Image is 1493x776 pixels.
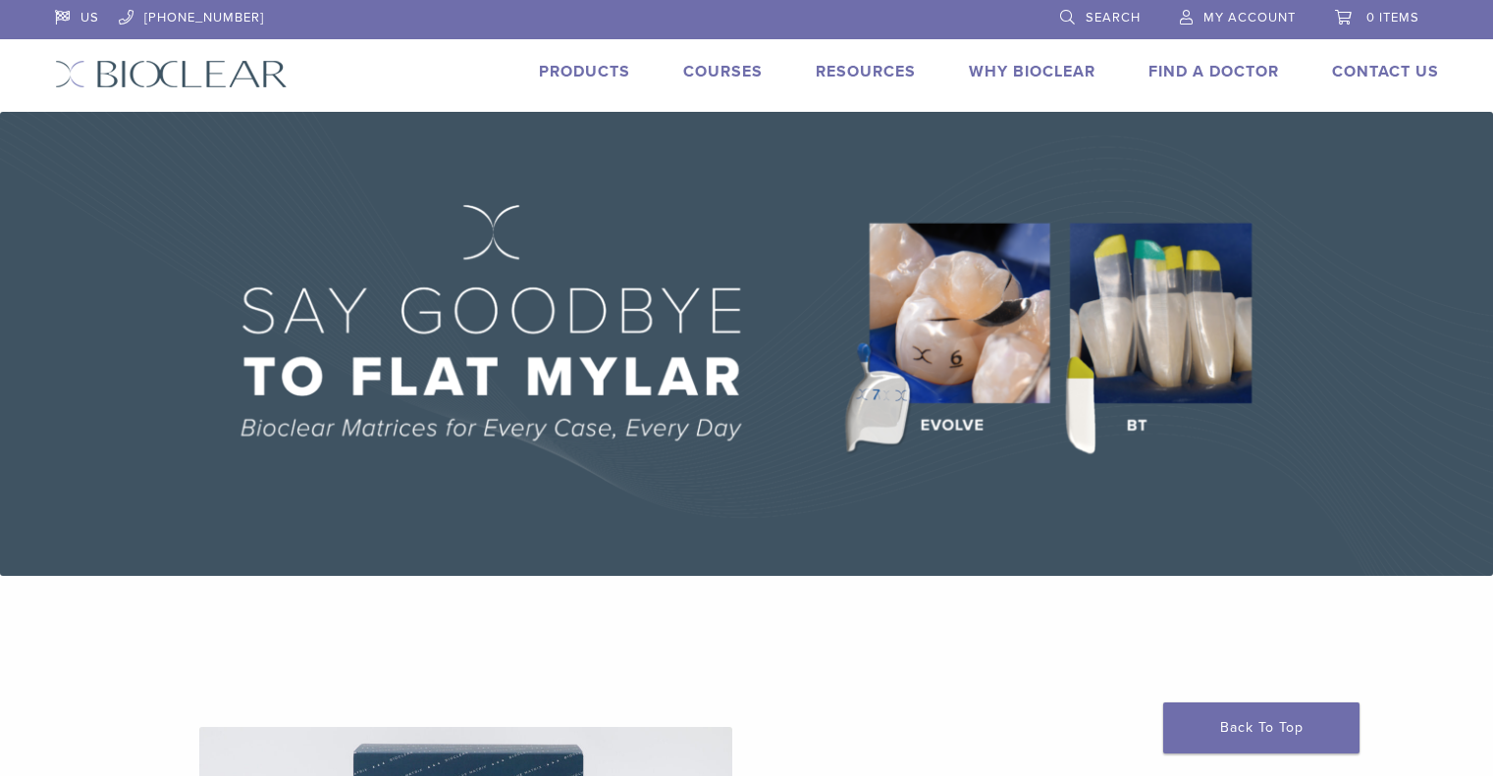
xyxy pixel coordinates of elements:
a: Resources [816,62,916,81]
span: My Account [1203,10,1296,26]
img: Bioclear [55,60,288,88]
span: Search [1086,10,1141,26]
span: 0 items [1366,10,1419,26]
a: Why Bioclear [969,62,1095,81]
a: Back To Top [1163,702,1360,753]
a: Contact Us [1332,62,1439,81]
a: Find A Doctor [1148,62,1279,81]
a: Products [539,62,630,81]
a: Courses [683,62,763,81]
